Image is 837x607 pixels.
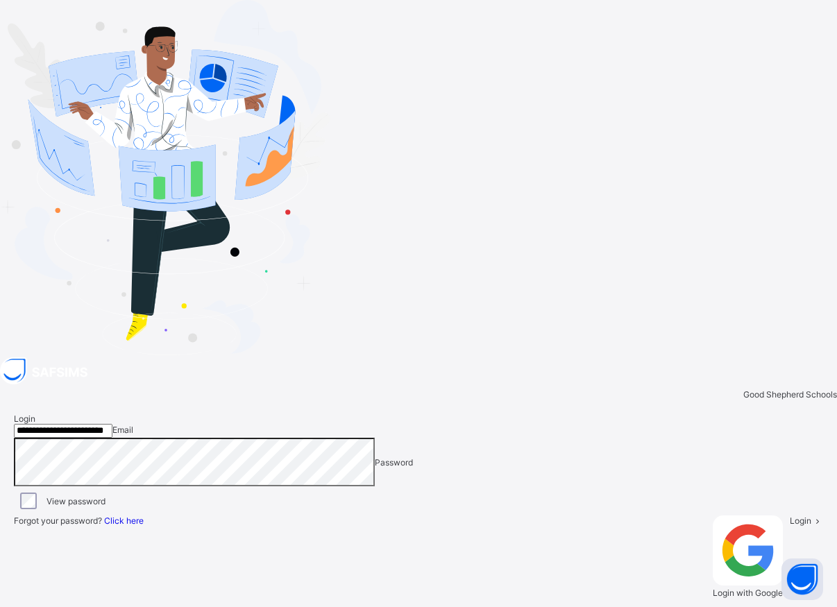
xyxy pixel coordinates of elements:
span: Forgot your password? [14,515,144,526]
button: Open asap [781,558,823,600]
span: Login with Google [713,588,783,598]
span: Good Shepherd Schools [743,389,837,400]
label: View password [46,496,105,506]
span: Login [14,413,35,424]
img: google.396cfc9801f0270233282035f929180a.svg [713,515,783,585]
span: Login [790,515,811,526]
a: Click here [104,515,144,526]
span: Email [112,425,133,435]
span: Password [375,457,413,468]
